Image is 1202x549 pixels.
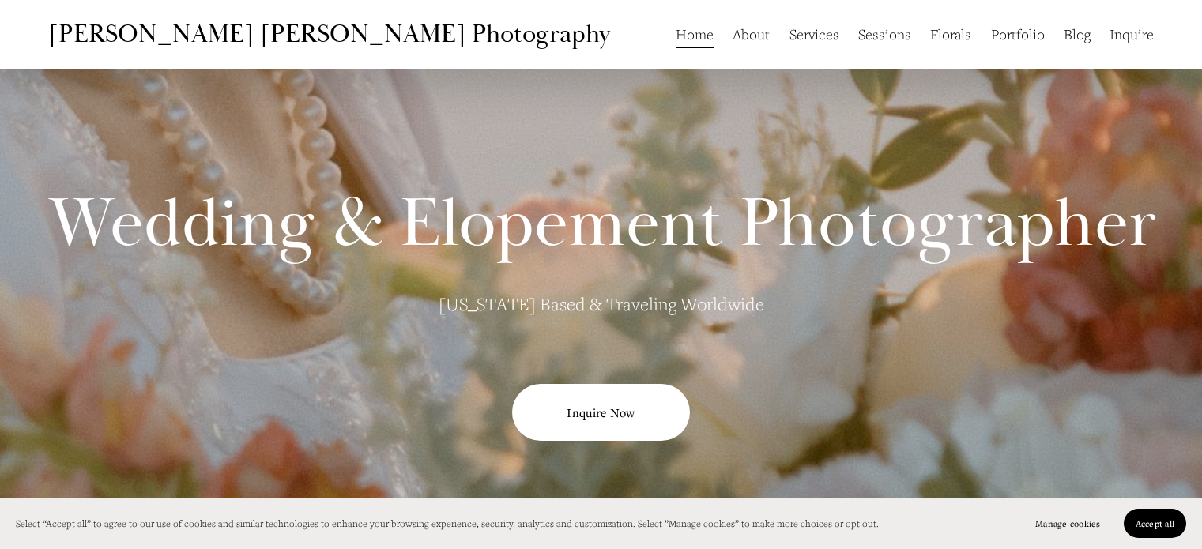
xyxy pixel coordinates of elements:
a: Florals [930,19,971,49]
p: [US_STATE] Based & Traveling Worldwide [373,287,829,321]
span: Manage cookies [1035,517,1100,529]
a: Home [676,19,714,49]
button: Accept all [1124,509,1186,538]
a: Portfolio [991,19,1045,49]
a: Inquire Now [512,384,689,440]
a: [PERSON_NAME] [PERSON_NAME] Photography [48,18,610,50]
button: Manage cookies [1023,509,1112,538]
span: Accept all [1136,517,1174,529]
a: Services [789,19,839,49]
p: Select “Accept all” to agree to our use of cookies and similar technologies to enhance your brows... [16,514,879,532]
a: About [733,19,770,49]
a: Blog [1064,19,1091,49]
h2: Wedding & Elopement Photographer [48,190,1157,259]
a: Sessions [858,19,911,49]
a: Inquire [1110,19,1154,49]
